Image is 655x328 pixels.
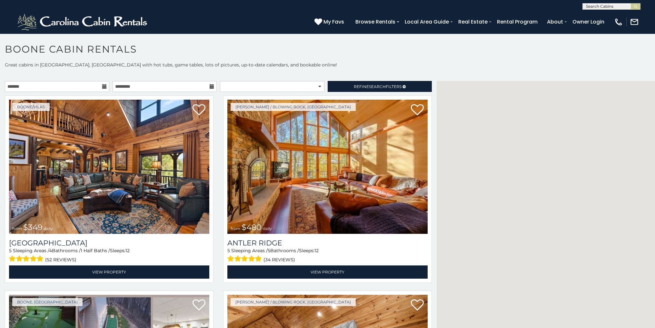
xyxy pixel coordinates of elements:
a: About [544,16,566,27]
a: Local Area Guide [402,16,452,27]
span: from [231,226,240,231]
span: daily [44,226,53,231]
img: White-1-2.png [16,12,150,32]
span: 1 Half Baths / [81,248,110,253]
span: 5 [227,248,230,253]
a: RefineSearchFilters [328,81,432,92]
span: $349 [23,223,43,232]
span: Search [369,84,386,89]
a: [GEOGRAPHIC_DATA] [9,239,209,247]
span: from [12,226,22,231]
span: (52 reviews) [45,255,76,264]
span: 12 [125,248,130,253]
a: from $349 daily [9,100,209,234]
span: Refine Filters [354,84,402,89]
span: (34 reviews) [263,255,295,264]
a: Add to favorites [411,104,424,117]
a: Add to favorites [193,104,205,117]
span: 12 [314,248,319,253]
a: Boone, [GEOGRAPHIC_DATA] [12,298,83,306]
span: 5 [268,248,270,253]
a: [PERSON_NAME] / Blowing Rock, [GEOGRAPHIC_DATA] [231,298,356,306]
div: Sleeping Areas / Bathrooms / Sleeps: [9,247,209,264]
h3: Diamond Creek Lodge [9,239,209,247]
a: View Property [9,265,209,279]
a: Add to favorites [411,299,424,312]
a: Owner Login [569,16,608,27]
div: Sleeping Areas / Bathrooms / Sleeps: [227,247,428,264]
a: Antler Ridge [227,239,428,247]
a: Add to favorites [193,299,205,312]
span: 5 [9,248,12,253]
a: View Property [227,265,428,279]
span: daily [263,226,272,231]
a: Rental Program [494,16,541,27]
a: from $480 daily [227,100,428,234]
img: 1714397585_thumbnail.jpeg [227,100,428,234]
img: phone-regular-white.png [614,17,623,26]
span: 4 [49,248,52,253]
a: My Favs [314,18,346,26]
a: [PERSON_NAME] / Blowing Rock, [GEOGRAPHIC_DATA] [231,103,356,111]
span: $480 [242,223,262,232]
a: Browse Rentals [352,16,399,27]
span: My Favs [323,18,344,26]
a: Boone/Vilas [12,103,50,111]
a: Real Estate [455,16,491,27]
img: mail-regular-white.png [630,17,639,26]
img: 1714398500_thumbnail.jpeg [9,100,209,234]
